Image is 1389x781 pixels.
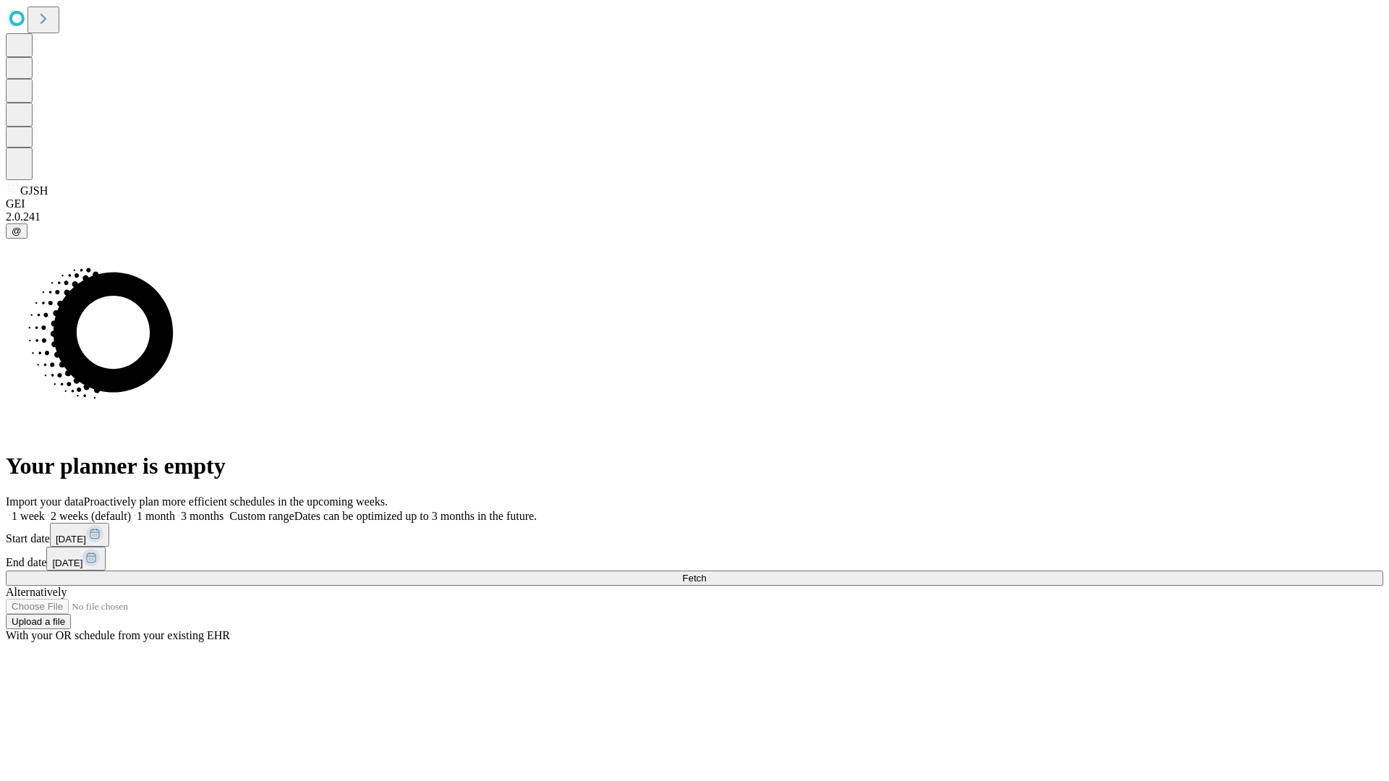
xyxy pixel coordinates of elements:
div: GEI [6,197,1383,210]
button: [DATE] [50,523,109,547]
span: Alternatively [6,586,67,598]
h1: Your planner is empty [6,453,1383,479]
span: With your OR schedule from your existing EHR [6,629,230,641]
span: 2 weeks (default) [51,510,131,522]
button: Upload a file [6,614,71,629]
button: @ [6,223,27,239]
span: Proactively plan more efficient schedules in the upcoming weeks. [84,495,388,508]
span: 3 months [181,510,224,522]
span: 1 month [137,510,175,522]
span: @ [12,226,22,236]
div: Start date [6,523,1383,547]
span: Dates can be optimized up to 3 months in the future. [294,510,537,522]
span: Custom range [229,510,294,522]
span: Fetch [682,573,706,584]
button: Fetch [6,571,1383,586]
span: GJSH [20,184,48,197]
div: End date [6,547,1383,571]
span: [DATE] [56,534,86,545]
span: 1 week [12,510,45,522]
button: [DATE] [46,547,106,571]
span: [DATE] [52,558,82,568]
div: 2.0.241 [6,210,1383,223]
span: Import your data [6,495,84,508]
